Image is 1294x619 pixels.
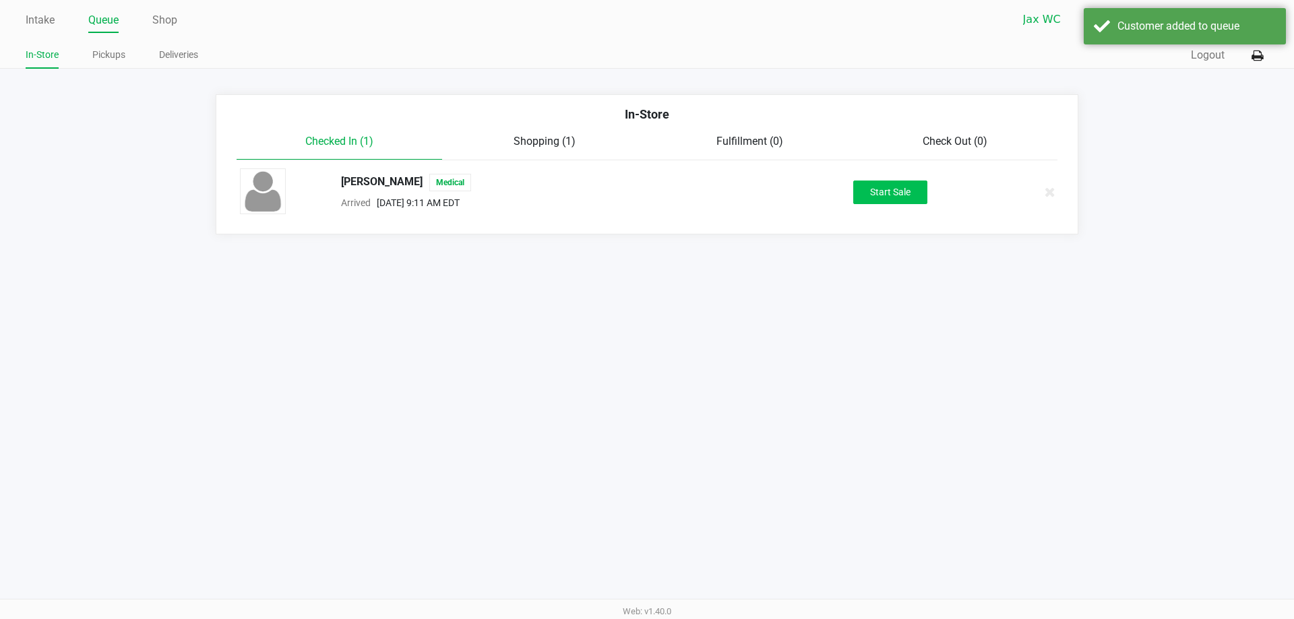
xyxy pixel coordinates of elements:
a: In-Store [26,46,59,63]
span: In-Store [625,107,669,121]
div: Customer added to queue [1117,18,1276,34]
button: Start Sale [853,181,927,204]
a: Intake [26,11,55,30]
span: Check Out (0) [923,135,987,148]
span: Shopping (1) [514,135,576,148]
a: Pickups [92,46,125,63]
a: Shop [152,11,177,30]
span: Arrived [341,197,371,208]
button: Select [1163,7,1182,32]
span: Fulfillment (0) [716,135,783,148]
span: Checked In (1) [305,135,373,148]
a: Queue [88,11,119,30]
span: Jax WC [1023,11,1154,28]
span: Web: v1.40.0 [623,606,671,616]
a: Deliveries [159,46,198,63]
span: Medical [429,174,471,191]
button: Logout [1191,47,1225,63]
span: [DATE] 9:11 AM EDT [371,197,460,208]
